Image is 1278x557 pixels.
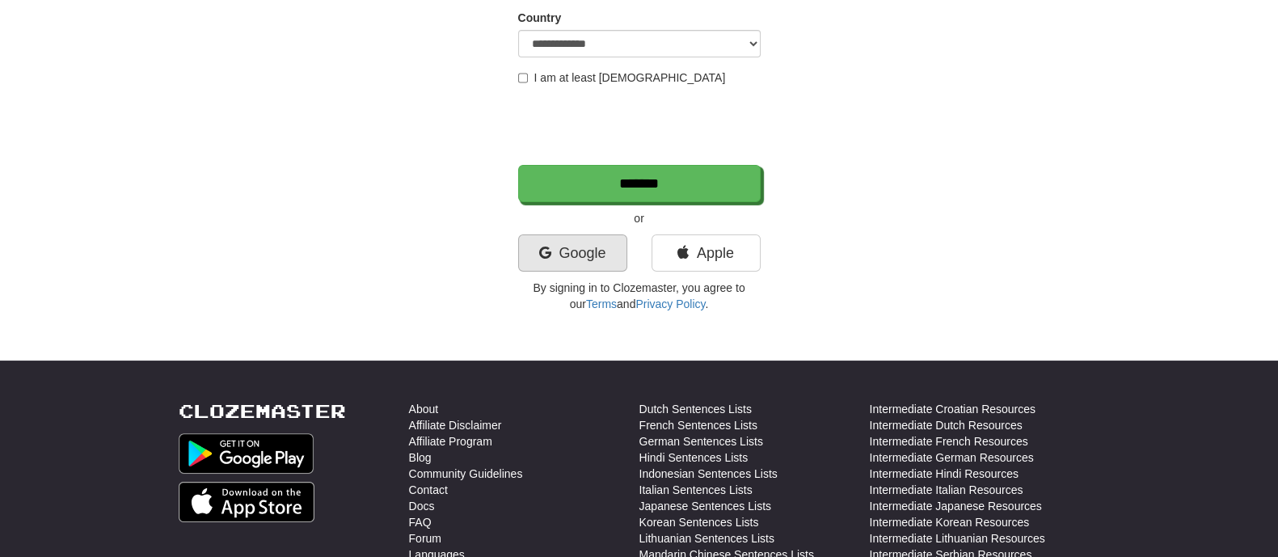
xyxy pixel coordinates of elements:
[870,530,1045,546] a: Intermediate Lithuanian Resources
[518,234,627,272] a: Google
[639,401,752,417] a: Dutch Sentences Lists
[652,234,761,272] a: Apple
[639,433,763,449] a: German Sentences Lists
[870,417,1023,433] a: Intermediate Dutch Resources
[409,514,432,530] a: FAQ
[409,530,441,546] a: Forum
[870,449,1034,466] a: Intermediate German Resources
[409,449,432,466] a: Blog
[409,433,492,449] a: Affiliate Program
[518,70,726,86] label: I am at least [DEMOGRAPHIC_DATA]
[639,482,753,498] a: Italian Sentences Lists
[639,449,749,466] a: Hindi Sentences Lists
[518,94,764,157] iframe: reCAPTCHA
[639,498,771,514] a: Japanese Sentences Lists
[409,401,439,417] a: About
[179,433,314,474] img: Get it on Google Play
[870,401,1035,417] a: Intermediate Croatian Resources
[639,514,759,530] a: Korean Sentences Lists
[870,466,1019,482] a: Intermediate Hindi Resources
[870,498,1042,514] a: Intermediate Japanese Resources
[518,210,761,226] p: or
[586,297,617,310] a: Terms
[518,280,761,312] p: By signing in to Clozemaster, you agree to our and .
[639,417,757,433] a: French Sentences Lists
[870,433,1028,449] a: Intermediate French Resources
[409,482,448,498] a: Contact
[409,498,435,514] a: Docs
[635,297,705,310] a: Privacy Policy
[179,401,346,421] a: Clozemaster
[518,10,562,26] label: Country
[870,514,1030,530] a: Intermediate Korean Resources
[518,73,529,83] input: I am at least [DEMOGRAPHIC_DATA]
[639,466,778,482] a: Indonesian Sentences Lists
[409,417,502,433] a: Affiliate Disclaimer
[870,482,1023,498] a: Intermediate Italian Resources
[639,530,774,546] a: Lithuanian Sentences Lists
[409,466,523,482] a: Community Guidelines
[179,482,315,522] img: Get it on App Store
